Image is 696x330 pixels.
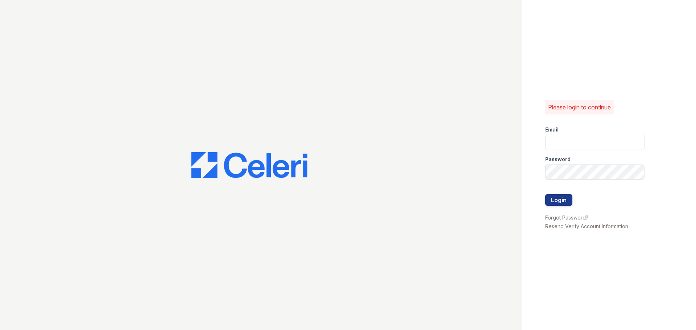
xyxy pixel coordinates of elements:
label: Email [545,126,559,133]
img: CE_Logo_Blue-a8612792a0a2168367f1c8372b55b34899dd931a85d93a1a3d3e32e68fde9ad4.png [191,152,307,178]
a: Forgot Password? [545,214,588,221]
label: Password [545,156,571,163]
a: Resend Verify Account Information [545,223,628,229]
p: Please login to continue [548,103,611,112]
button: Login [545,194,572,206]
